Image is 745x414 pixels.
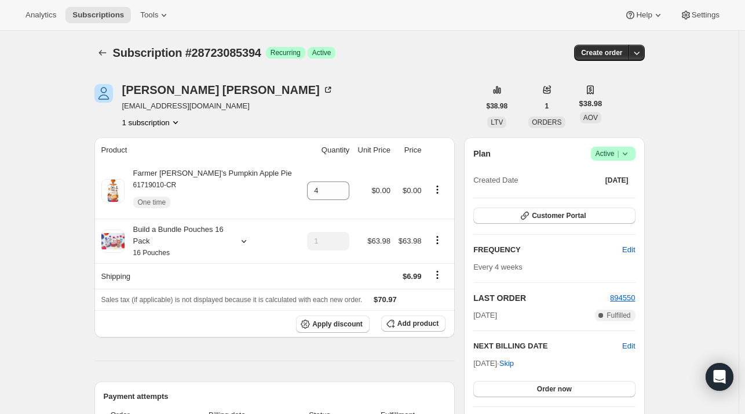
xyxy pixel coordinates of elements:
[610,293,635,302] a: 894550
[381,315,445,332] button: Add product
[473,381,635,397] button: Order now
[312,48,331,57] span: Active
[122,100,334,112] span: [EMAIL_ADDRESS][DOMAIN_NAME]
[140,10,158,20] span: Tools
[367,237,390,245] span: $63.98
[428,268,447,281] button: Shipping actions
[94,45,111,61] button: Subscriptions
[133,249,170,257] small: 16 Pouches
[480,98,515,114] button: $38.98
[579,98,602,110] span: $38.98
[125,224,229,259] div: Build a Bundle Pouches 16 Pack
[473,292,610,304] h2: LAST ORDER
[353,137,394,163] th: Unit Price
[271,48,301,57] span: Recurring
[615,241,642,259] button: Edit
[122,117,181,128] button: Product actions
[25,10,56,20] span: Analytics
[537,384,572,394] span: Order now
[581,48,622,57] span: Create order
[605,176,629,185] span: [DATE]
[403,186,422,195] span: $0.00
[491,118,503,126] span: LTV
[104,391,446,402] h2: Payment attempts
[706,363,733,391] div: Open Intercom Messenger
[428,183,447,196] button: Product actions
[101,179,125,202] img: product img
[673,7,726,23] button: Settings
[473,208,635,224] button: Customer Portal
[622,244,635,256] span: Edit
[583,114,598,122] span: AOV
[138,198,166,207] span: One time
[610,292,635,304] button: 894550
[473,359,514,368] span: [DATE] ·
[499,358,514,369] span: Skip
[94,137,302,163] th: Product
[394,137,425,163] th: Price
[574,45,629,61] button: Create order
[618,7,670,23] button: Help
[545,101,549,111] span: 1
[19,7,63,23] button: Analytics
[428,234,447,246] button: Product actions
[473,244,622,256] h2: FREQUENCY
[403,272,422,281] span: $6.99
[65,7,131,23] button: Subscriptions
[397,319,439,328] span: Add product
[492,354,521,373] button: Skip
[374,295,397,304] span: $70.97
[94,84,113,103] span: Seth Foust
[312,319,363,329] span: Apply discount
[607,311,630,320] span: Fulfilled
[473,340,622,352] h2: NEXT BILLING DATE
[133,7,177,23] button: Tools
[598,172,636,188] button: [DATE]
[636,10,652,20] span: Help
[473,263,523,271] span: Every 4 weeks
[94,263,302,289] th: Shipping
[487,101,508,111] span: $38.98
[399,237,422,245] span: $63.98
[473,148,491,159] h2: Plan
[302,137,353,163] th: Quantity
[473,310,497,321] span: [DATE]
[538,98,556,114] button: 1
[532,118,561,126] span: ORDERS
[532,211,586,220] span: Customer Portal
[296,315,370,333] button: Apply discount
[122,84,334,96] div: [PERSON_NAME] [PERSON_NAME]
[101,296,363,304] span: Sales tax (if applicable) is not displayed because it is calculated with each new order.
[113,46,261,59] span: Subscription #28723085394
[622,340,635,352] button: Edit
[72,10,124,20] span: Subscriptions
[133,181,177,189] small: 61719010-CR
[692,10,720,20] span: Settings
[371,186,390,195] span: $0.00
[125,168,292,214] div: Farmer [PERSON_NAME]'s Pumpkin Apple Pie
[473,175,518,186] span: Created Date
[617,149,619,158] span: |
[596,148,631,159] span: Active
